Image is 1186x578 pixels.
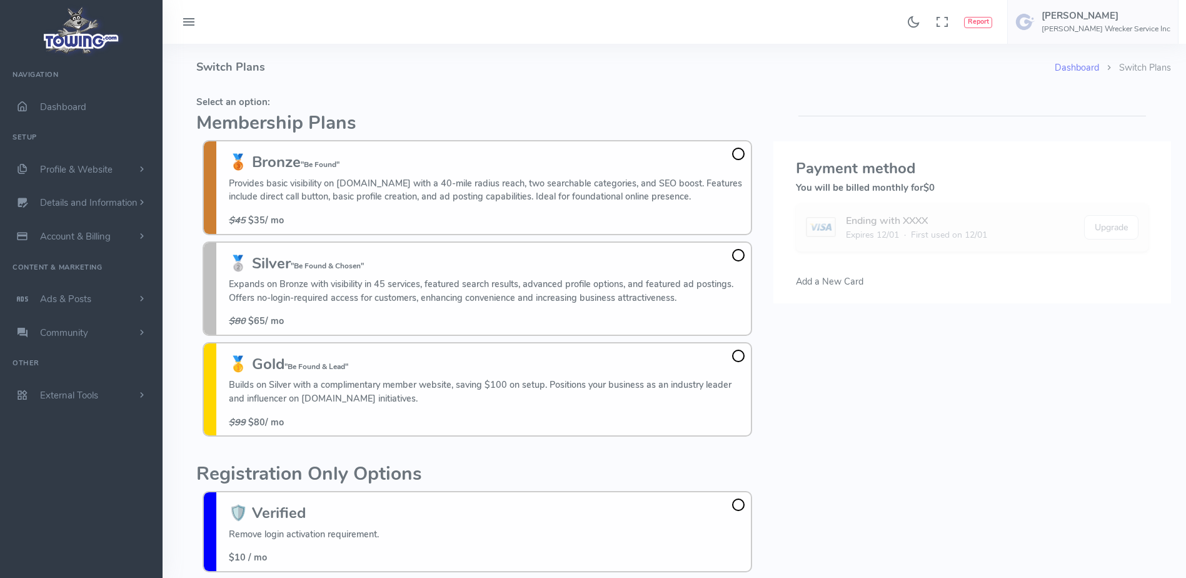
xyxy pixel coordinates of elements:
span: Ads & Posts [40,293,91,305]
b: $35 [248,214,265,226]
img: card image [806,217,835,237]
span: External Tools [40,389,98,402]
h3: 🛡️ Verified [229,505,379,521]
span: Community [40,327,88,339]
h4: Switch Plans [196,44,1055,91]
span: / mo [229,214,284,226]
b: $80 [248,416,265,428]
img: user-image [1015,12,1035,32]
a: Dashboard [1055,61,1099,74]
h2: Membership Plans [196,113,758,134]
span: Profile & Website [40,163,113,176]
span: · [904,228,906,241]
h3: Payment method [796,160,1148,176]
h5: Select an option: [196,97,758,107]
h6: [PERSON_NAME] Wrecker Service Inc [1042,25,1170,33]
span: Details and Information [40,197,138,210]
h2: Registration Only Options [196,464,758,485]
h3: 🥇 Gold [229,356,745,372]
small: "Be Found & Lead" [284,362,348,372]
span: $0 [923,181,935,194]
div: Ending with XXXX [846,213,987,228]
span: Dashboard [40,101,86,113]
span: / mo [229,315,284,327]
p: Builds on Silver with a complimentary member website, saving $100 on setup. Positions your busine... [229,378,745,405]
span: / mo [229,416,284,428]
span: Account & Billing [40,230,111,243]
img: logo [39,4,124,57]
li: Switch Plans [1099,61,1171,75]
button: Report [964,17,992,28]
button: Upgrade [1084,215,1138,240]
span: Expires 12/01 [846,228,899,241]
span: $10 / mo [229,551,267,564]
s: $80 [229,315,246,327]
small: "Be Found" [301,160,339,170]
span: First used on 12/01 [911,228,987,241]
span: Add a New Card [796,275,863,288]
small: "Be Found & Chosen" [291,261,364,271]
h3: 🥈 Silver [229,255,745,271]
h3: 🥉 Bronze [229,154,745,170]
s: $99 [229,416,246,428]
h5: You will be billed monthly for [796,183,1148,193]
s: $45 [229,214,246,226]
p: Remove login activation requirement. [229,528,379,542]
b: $65 [248,315,265,327]
p: Expands on Bronze with visibility in 45 services, featured search results, advanced profile optio... [229,278,745,305]
p: Provides basic visibility on [DOMAIN_NAME] with a 40-mile radius reach, two searchable categories... [229,177,745,204]
h5: [PERSON_NAME] [1042,11,1170,21]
